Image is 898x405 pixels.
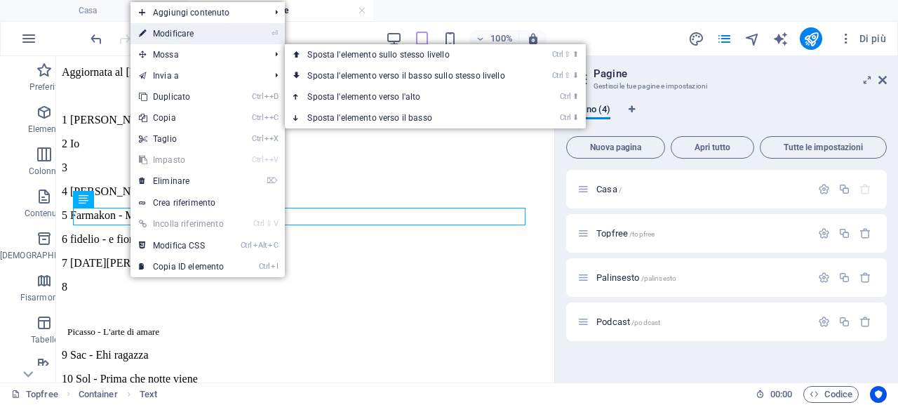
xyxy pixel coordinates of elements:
font: Tutte le impostazioni [784,142,864,152]
font: +X [269,134,278,143]
i: Pubblicare [803,31,819,47]
div: Palinsesto/palinsesto [592,273,811,282]
font: ⇧ [564,50,570,59]
font: Casa [79,6,97,15]
font: Ctrl [252,113,263,122]
font: Preferiti [29,82,60,92]
button: progetto [688,30,704,47]
font: Duplicato [153,92,190,102]
font: Sposta l'elemento verso l'alto [307,92,420,102]
font: Incolla riferimento [153,219,224,229]
a: Ctrl⬆Sposta l'elemento verso l'alto [285,86,532,107]
font: / [619,186,622,194]
font: ⇧ [266,219,272,228]
font: Nuova pagina [590,142,642,152]
font: Elementi [28,124,62,134]
div: Rimuovere [859,272,871,284]
button: Tutte le impostazioni [760,136,887,159]
font: Ctrl [552,71,563,80]
h6: Ora della sessione [756,386,793,403]
a: Ctrl+XTaglio [130,128,232,150]
span: Clicca per aprire la pagina [596,184,622,194]
font: ⌦ [267,176,278,185]
font: Colonne [29,166,61,176]
font: Ctrl [252,134,263,143]
div: Duplicato [838,316,850,328]
div: Duplicato [838,227,850,239]
i: Navigatore [744,31,760,47]
a: Ctrl⬇Sposta l'elemento verso il basso [285,107,532,128]
font: Alt [258,241,267,250]
button: pagine [716,30,732,47]
a: Ctrl⇧VIncolla riferimento [130,213,232,234]
font: ⏎ [272,29,278,38]
button: Nuova pagina [566,136,665,159]
a: Ctrl⇧⬇Sposta l'elemento verso il basso sullo stesso livello [285,65,532,86]
div: Impostazioni [818,227,830,239]
i: Undo: Change text (Ctrl+Z) [88,31,105,47]
a: CtrlAltCModifica CSS [130,235,232,256]
font: Sposta l'elemento sullo stesso livello [307,50,449,60]
div: Impostazioni [818,272,830,284]
font: Mossa [153,50,179,60]
font: Impasto [153,155,185,165]
font: /podcast [631,319,660,326]
i: Progettazione (Ctrl+Alt+Y) [688,31,704,47]
font: Contenuto [25,208,65,218]
button: Codice [803,386,859,403]
font: Apri tutto [695,142,731,152]
span: Click to select. Double-click to edit [140,386,157,403]
button: pubblicare [800,27,822,50]
font: ⇧ [564,71,570,80]
font: Eliminare [153,176,189,186]
font: Taglio [153,134,177,144]
font: Podcast [596,317,630,327]
span: Click to open page [596,228,655,239]
font: Topfree [26,389,58,399]
font: Crea riferimento [153,198,215,208]
a: Invia a [130,65,264,86]
a: ⌦Eliminare [130,171,232,192]
button: disfare [88,30,105,47]
font: Copia [153,113,176,123]
div: Impostazioni [818,183,830,195]
font: Tabelle [31,335,58,345]
span: Click to select. Double-click to edit [79,386,118,403]
font: Ctrl [241,241,252,250]
font: /topfree [629,230,655,238]
nav: briciole di pane [79,386,157,403]
font: 100% [490,33,512,44]
div: Rimuovere [859,316,871,328]
a: Fare clic per annullare la selezione. Fare doppio clic per aprire Pagine [11,386,58,403]
font: Fisarmonica [20,293,69,303]
font: Ctrl [560,113,571,122]
div: Impostazioni [818,316,830,328]
div: Casa/ [592,185,811,194]
font: Topfree [596,228,628,239]
font: Codice [824,389,852,399]
font: ⬆ [572,50,579,59]
a: Ctrl+CCopia [130,107,232,128]
button: Incentrato sull'utente [870,386,887,403]
font: +C [269,113,278,122]
font: Casa [596,184,617,194]
font: Ctrl [560,92,571,101]
font: Ctrl [252,155,263,164]
font: Modificare [153,29,194,39]
font: Pagine [594,67,627,80]
font: C [274,241,278,250]
font: ⬇ [572,113,579,122]
button: 100% [469,30,519,47]
button: navigatore [744,30,760,47]
font: 00 [770,389,780,399]
font: ⬆ [572,92,579,101]
font: Copia ID elemento [153,262,224,272]
font: Italiano (4) [566,104,610,114]
font: Aggiungi contenuto [153,8,230,18]
font: Ctrl [259,262,270,271]
i: Pagine (Ctrl+Alt+S) [716,31,732,47]
font: Ctrl [252,92,263,101]
div: Rimuovere [859,227,871,239]
div: Schede di lingua [566,104,887,131]
font: V [274,219,278,228]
